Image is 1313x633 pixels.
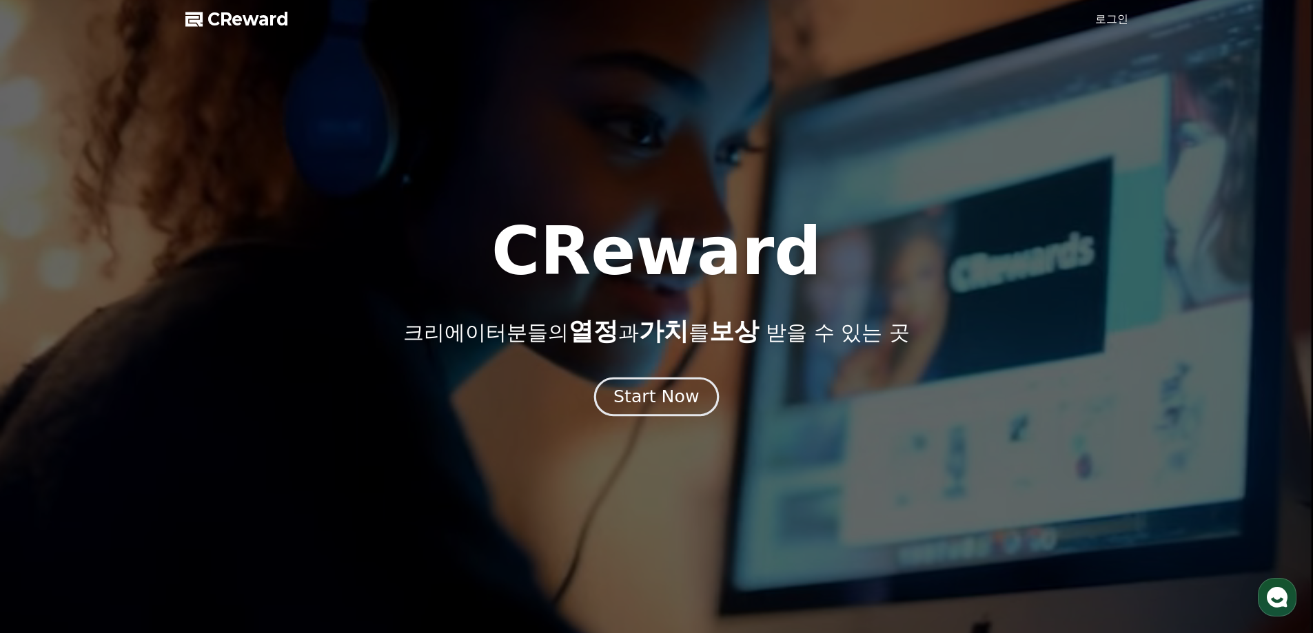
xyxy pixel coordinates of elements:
[403,318,909,345] p: 크리에이터분들의 과 를 받을 수 있는 곳
[594,377,719,416] button: Start Now
[709,317,759,345] span: 보상
[569,317,618,345] span: 열정
[491,218,822,284] h1: CReward
[178,437,265,471] a: 설정
[126,458,143,469] span: 대화
[185,8,289,30] a: CReward
[43,457,52,468] span: 홈
[4,437,91,471] a: 홈
[639,317,689,345] span: 가치
[91,437,178,471] a: 대화
[613,385,699,408] div: Start Now
[207,8,289,30] span: CReward
[1095,11,1128,28] a: 로그인
[597,392,716,405] a: Start Now
[213,457,230,468] span: 설정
